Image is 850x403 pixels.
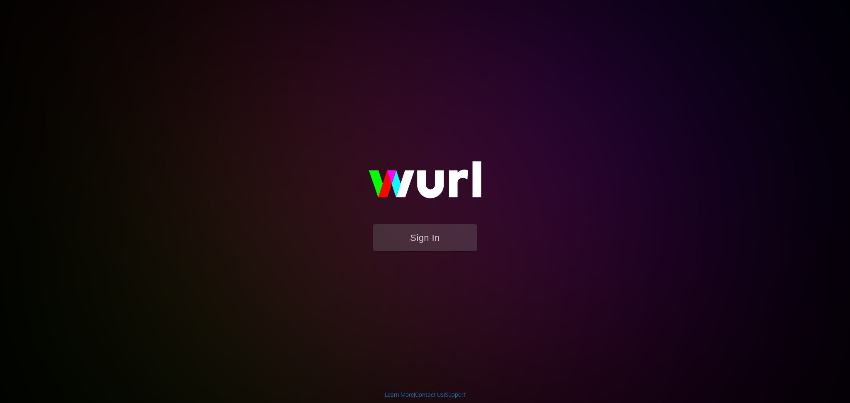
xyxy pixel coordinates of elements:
div: | | [385,391,466,399]
a: Learn More [385,391,414,398]
a: Support [445,391,466,398]
img: wurl-logo-on-black-223613ac3d8ba8fe6dc639794a292ebdb59501304c7dfd60c99c58986ef67473.svg [342,143,508,224]
button: Sign In [373,224,477,251]
a: Contact Us [415,391,444,398]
